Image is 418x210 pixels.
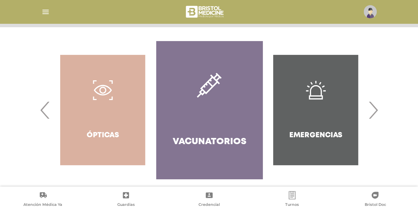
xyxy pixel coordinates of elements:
img: bristol-medicine-blanco.png [185,3,226,20]
span: Previous [39,91,52,129]
span: Turnos [285,202,299,208]
a: Bristol Doc [334,191,417,209]
a: Turnos [250,191,333,209]
a: Atención Médica Ya [1,191,84,209]
span: Bristol Doc [364,202,386,208]
span: Atención Médica Ya [23,202,62,208]
h4: Vacunatorios [172,137,246,147]
img: profile-placeholder.svg [364,5,377,18]
span: Guardias [117,202,135,208]
span: Credencial [199,202,220,208]
a: Guardias [84,191,167,209]
a: Vacunatorios [156,41,262,179]
a: Credencial [168,191,250,209]
img: Cober_menu-lines-white.svg [41,8,50,16]
span: Next [366,91,380,129]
